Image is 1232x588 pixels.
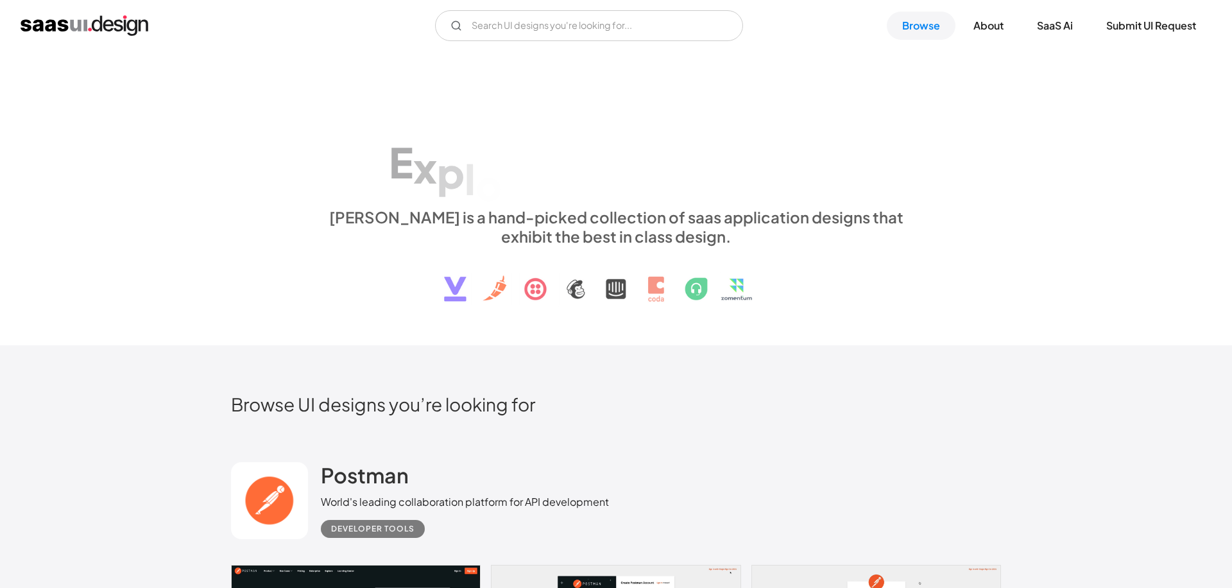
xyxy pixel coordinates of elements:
form: Email Form [435,10,743,41]
div: [PERSON_NAME] is a hand-picked collection of saas application designs that exhibit the best in cl... [321,207,911,246]
div: p [437,148,465,197]
div: l [465,153,475,203]
div: E [389,137,413,186]
img: text, icon, saas logo [422,246,810,313]
a: About [958,12,1019,40]
div: Developer tools [331,521,415,537]
h2: Browse UI designs you’re looking for [231,393,1001,415]
a: Submit UI Request [1091,12,1211,40]
h1: Explore SaaS UI design patterns & interactions. [321,96,911,195]
div: o [475,160,502,209]
h2: Postman [321,462,409,488]
a: Postman [321,462,409,494]
a: SaaS Ai [1022,12,1088,40]
input: Search UI designs you're looking for... [435,10,743,41]
div: World's leading collaboration platform for API development [321,494,609,510]
a: home [21,15,148,36]
div: x [413,142,437,191]
a: Browse [887,12,955,40]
